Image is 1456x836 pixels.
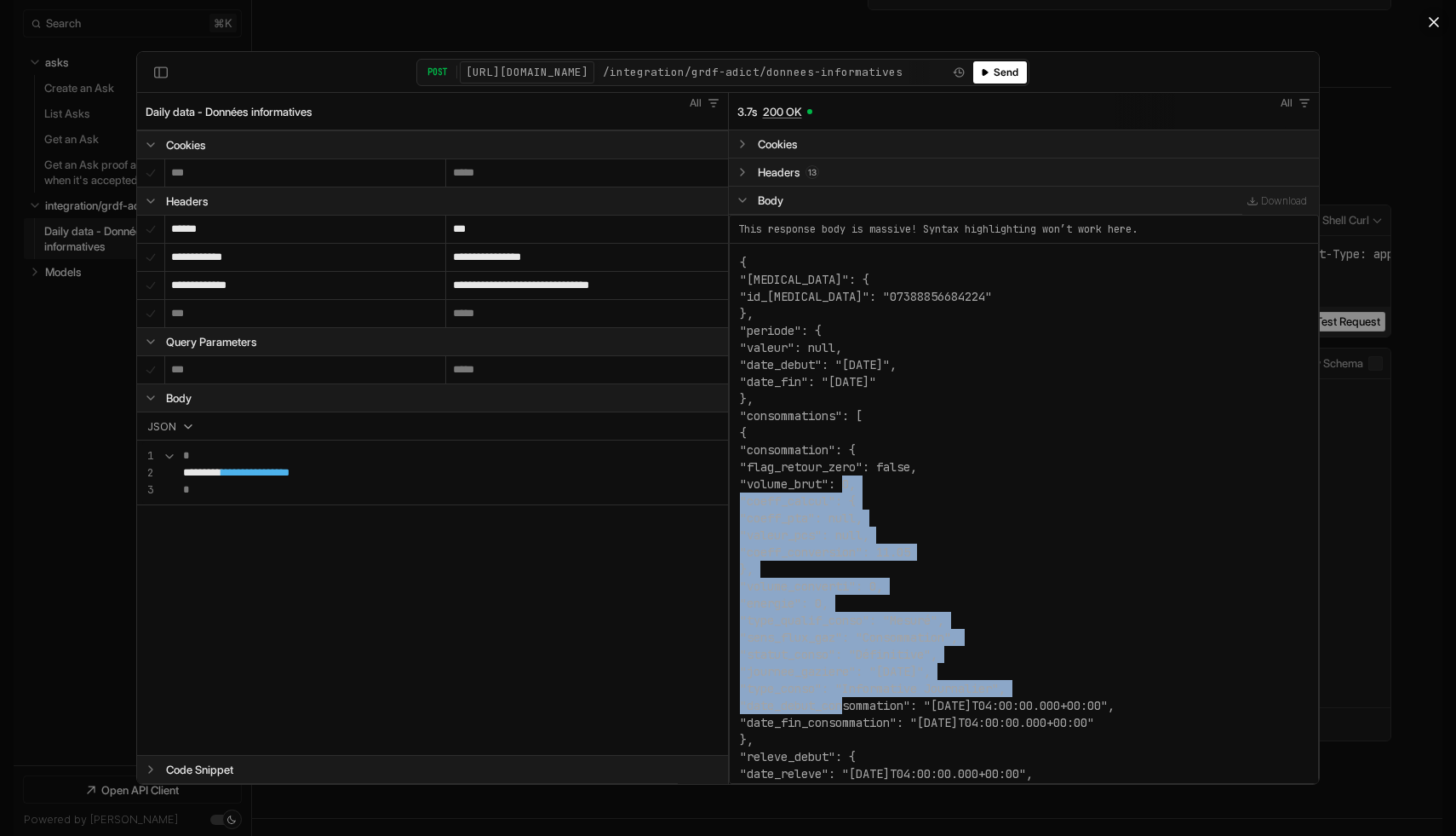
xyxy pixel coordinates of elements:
[137,412,205,440] button: JSON
[740,424,1115,441] div: {
[729,215,1320,243] div: This response body is massive! Syntax highlighting won’t work here.
[136,51,1320,785] div: API Client
[740,697,1115,714] div: "date_debut_consommation": "[DATE]T04:00:00.000+00:00",
[740,663,1115,680] div: "journee_gaziere": "[DATE]",
[140,464,159,481] div: 2
[603,64,903,81] span: /integration/grdf-adict/donnees-informatives
[994,65,1018,80] span: Send
[729,159,1320,186] button: 13
[740,578,1115,595] div: "volume_converti": 0,
[740,288,1115,305] div: "id_[MEDICAL_DATA]": "07388856684224"
[740,748,1115,765] div: "releve_debut": {
[740,390,1115,407] div: },
[740,493,1115,510] div: "coeff_calcul": {
[740,476,1115,493] div: "volume_brut": 0,
[140,481,159,499] div: 3
[740,527,1115,544] div: "valeur_pcs": null,
[137,93,728,784] section: Request: Daily data - Données informatives
[763,103,812,120] a: 200 OK
[419,66,457,78] div: POST
[740,373,1115,390] div: "date_fin": "[DATE]"
[740,305,1115,322] div: },
[805,165,819,179] span: 13
[147,418,176,435] span: JSON
[740,714,1115,731] div: "date_fin_consommation": "[DATE]T04:00:00.000+00:00"
[740,356,1115,373] div: "date_debut": "[DATE]",
[740,458,1115,476] div: "flag_retour_zero": false,
[1261,194,1307,207] span: Download
[690,95,702,112] span: All
[740,680,1115,697] div: "type_conso": "Informative Journalier",
[740,544,1115,561] div: "coeff_conversion": 11.05
[740,339,1115,356] div: "valeur": null,
[740,731,1115,748] div: },
[728,93,1320,784] section: Response
[740,595,1115,612] div: "energie": 0,
[740,441,1115,458] div: "consommation": {
[740,254,1115,271] div: {
[737,103,758,120] span: 3.7s
[740,407,1115,424] div: "consommations": [
[740,646,1115,663] div: "statut_conso": "Définitive",
[1281,95,1293,112] span: All
[740,510,1115,527] div: "coeff_pta": null,
[740,561,1115,578] div: },
[140,447,159,464] div: 1
[1242,191,1312,211] a: Download
[740,612,1115,629] div: "type_qualif_conso": "Mesuré",
[740,782,1115,799] div: "index_brut_debut": {
[740,765,1115,782] div: "date_releve": "[DATE]T04:00:00.000+00:00",
[740,271,1115,288] div: "[MEDICAL_DATA]": {
[740,629,1115,646] div: "sens_flux_gaz": "Consommation",
[460,61,594,84] button: [URL][DOMAIN_NAME]
[740,322,1115,339] div: "periode": {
